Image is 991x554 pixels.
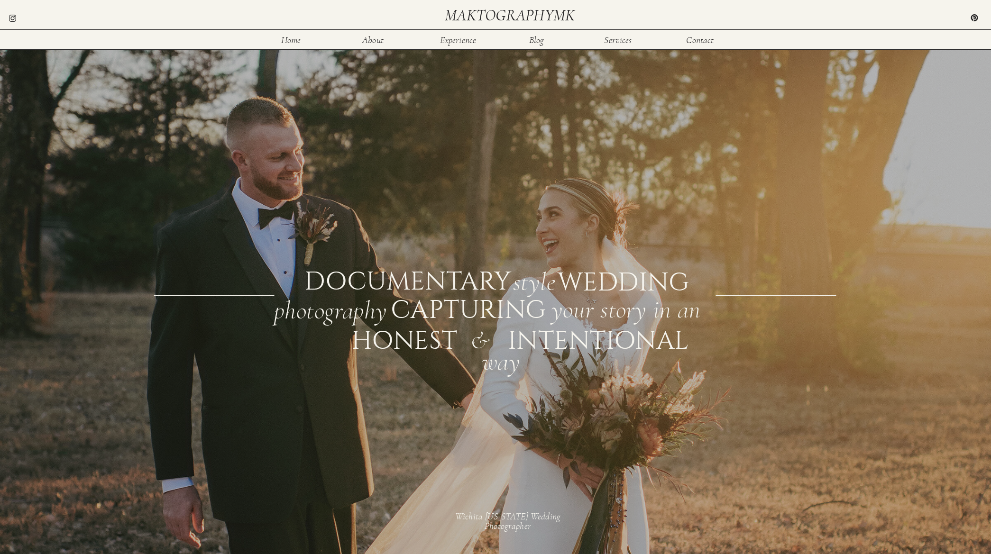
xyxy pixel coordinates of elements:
a: maktographymk [445,8,578,23]
a: Contact [685,36,716,44]
h1: Wichita [US_STATE] Wedding Photographer [431,512,584,526]
div: your story in an [551,297,714,318]
a: Services [603,36,633,44]
div: way [482,349,529,371]
a: About [358,36,388,44]
div: & [470,328,499,350]
div: intentional [508,328,577,349]
div: style [513,270,555,290]
div: photography [274,298,388,320]
a: Experience [439,36,477,44]
div: honest [351,328,420,349]
div: CAPTURING [391,297,502,318]
div: WEDDING [558,270,687,290]
div: documentary [304,269,508,291]
a: Home [275,36,306,44]
a: Blog [521,36,552,44]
